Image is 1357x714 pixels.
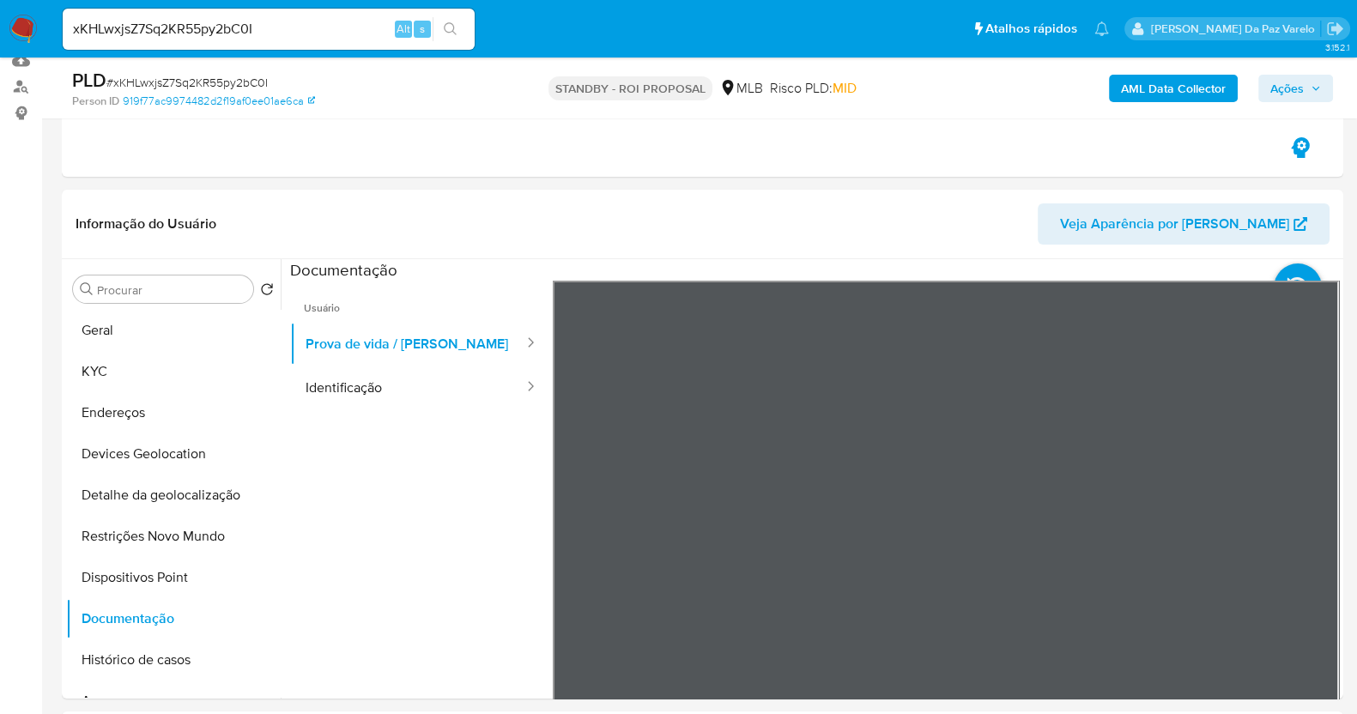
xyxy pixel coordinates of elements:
[1150,21,1320,37] p: patricia.varelo@mercadopago.com.br
[80,282,94,296] button: Procurar
[123,94,315,109] a: 919f77ac9974482d2f19af0ee01ae6ca
[63,18,475,40] input: Pesquise usuários ou casos...
[66,598,281,639] button: Documentação
[420,21,425,37] span: s
[1109,75,1238,102] button: AML Data Collector
[1324,40,1348,54] span: 3.152.1
[106,74,268,91] span: # xKHLwxjsZ7Sq2KR55py2bC0I
[97,282,246,298] input: Procurar
[66,516,281,557] button: Restrições Novo Mundo
[66,475,281,516] button: Detalhe da geolocalização
[76,215,216,233] h1: Informação do Usuário
[66,433,281,475] button: Devices Geolocation
[66,392,281,433] button: Endereços
[72,66,106,94] b: PLD
[1094,21,1109,36] a: Notificações
[66,310,281,351] button: Geral
[1258,75,1333,102] button: Ações
[72,94,119,109] b: Person ID
[1326,20,1344,38] a: Sair
[1121,75,1226,102] b: AML Data Collector
[1038,203,1330,245] button: Veja Aparência por [PERSON_NAME]
[985,20,1077,38] span: Atalhos rápidos
[66,639,281,681] button: Histórico de casos
[770,79,857,98] span: Risco PLD:
[66,557,281,598] button: Dispositivos Point
[397,21,410,37] span: Alt
[719,79,763,98] div: MLB
[548,76,712,100] p: STANDBY - ROI PROPOSAL
[433,17,468,41] button: search-icon
[66,351,281,392] button: KYC
[1060,203,1289,245] span: Veja Aparência por [PERSON_NAME]
[1270,75,1304,102] span: Ações
[833,78,857,98] span: MID
[260,282,274,301] button: Retornar ao pedido padrão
